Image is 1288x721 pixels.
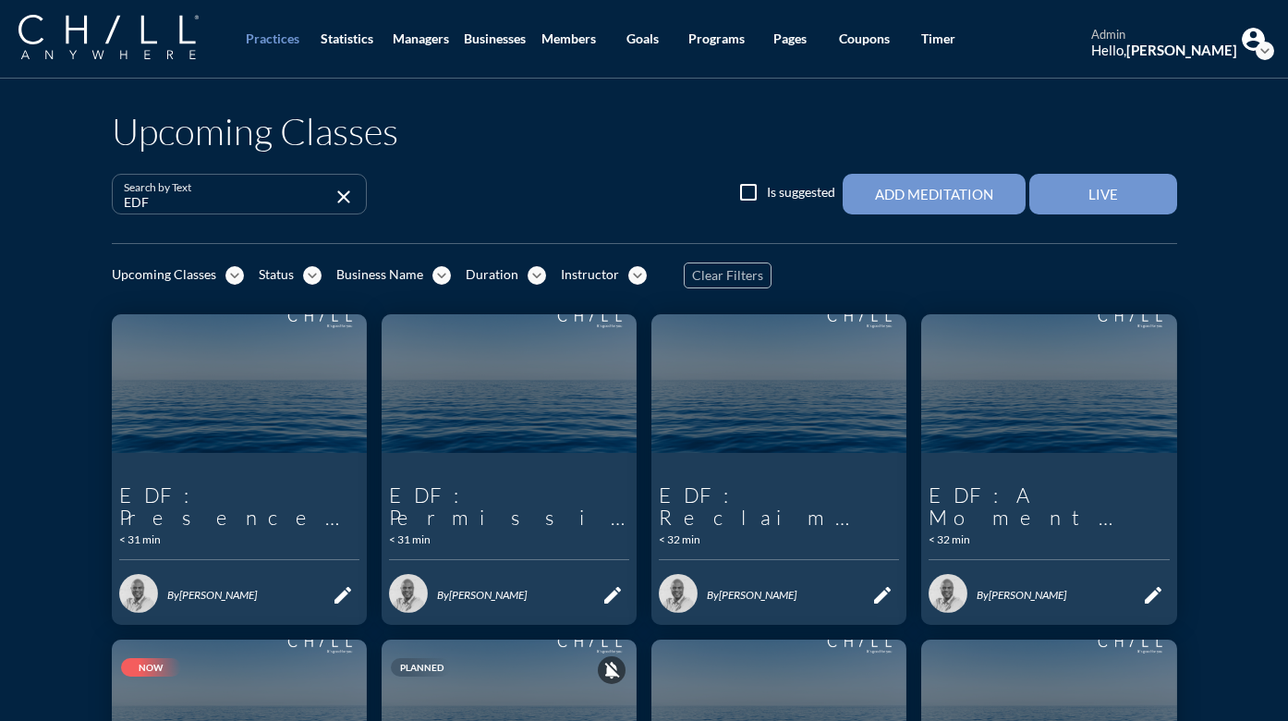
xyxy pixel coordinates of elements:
span: Clear Filters [692,268,763,284]
div: Instructor [561,267,619,283]
img: 1582832593142%20-%2027a774d8d5.png [929,574,967,613]
div: Coupons [839,31,890,47]
span: [PERSON_NAME] [719,588,796,602]
span: By [707,588,719,602]
div: Hello, [1091,42,1237,58]
label: Is suggested [767,183,835,202]
div: Duration [466,267,518,283]
i: notifications_off [601,660,622,680]
div: admin [1091,28,1237,43]
span: [PERSON_NAME] [449,588,527,602]
span: [PERSON_NAME] [179,588,257,602]
i: edit [1142,584,1164,606]
div: Businesses [464,31,526,47]
div: Practices [246,31,299,47]
div: Add Meditation [875,186,993,202]
img: 1582832593142%20-%2027a774d8d5.png [389,574,428,613]
img: 1582832593142%20-%2027a774d8d5.png [659,574,698,613]
div: Pages [773,31,807,47]
span: [PERSON_NAME] [989,588,1066,602]
div: Upcoming Classes [112,267,216,283]
a: Company Logo [18,15,236,62]
i: expand_more [225,266,244,285]
i: expand_more [628,266,647,285]
i: expand_more [528,266,546,285]
div: Live [1062,186,1145,202]
button: Live [1029,174,1177,214]
img: Company Logo [18,15,199,59]
div: Managers [393,31,449,47]
div: Status [259,267,294,283]
strong: [PERSON_NAME] [1126,42,1237,58]
span: By [977,588,989,602]
i: close [333,186,355,208]
div: Timer [921,31,955,47]
i: edit [871,584,893,606]
div: Programs [688,31,745,47]
h1: Upcoming Classes [112,109,398,153]
button: Add Meditation [843,174,1026,214]
span: By [167,588,179,602]
i: edit [601,584,624,606]
div: Goals [626,31,659,47]
input: Search by Text [124,190,329,214]
i: expand_more [303,266,322,285]
div: Members [541,31,596,47]
span: By [437,588,449,602]
div: Statistics [321,31,373,47]
img: Profile icon [1242,28,1265,51]
i: expand_more [432,266,451,285]
button: Clear Filters [684,263,772,288]
i: expand_more [1256,42,1274,60]
div: Business Name [336,267,423,283]
img: 1582832593142%20-%2027a774d8d5.png [119,574,158,613]
i: edit [332,584,354,606]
